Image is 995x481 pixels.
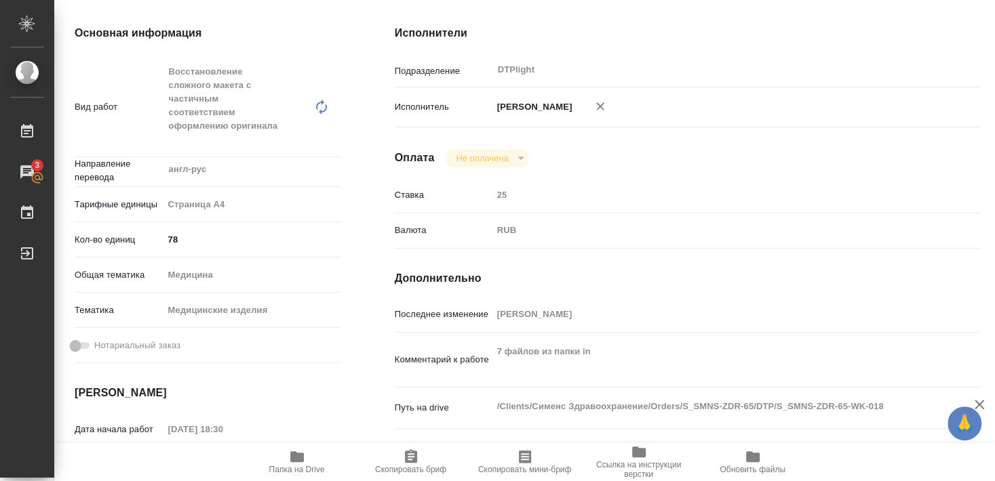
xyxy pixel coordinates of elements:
[163,264,340,287] div: Медицина
[953,409,976,438] span: 🙏
[492,219,931,242] div: RUB
[354,443,468,481] button: Скопировать бриф
[395,224,492,237] p: Валюта
[240,443,354,481] button: Папка на Drive
[163,299,340,322] div: Медицинские изделия
[395,270,980,287] h4: Дополнительно
[75,304,163,317] p: Тематика
[395,188,492,202] p: Ставка
[163,230,340,249] input: ✎ Введи что-нибудь
[395,401,492,415] p: Путь на drive
[26,159,47,172] span: 3
[590,460,688,479] span: Ссылка на инструкции верстки
[468,443,582,481] button: Скопировать мини-бриф
[395,64,492,78] p: Подразделение
[395,308,492,321] p: Последнее изменение
[395,150,435,166] h4: Оплата
[75,25,340,41] h4: Основная информация
[720,465,785,474] span: Обновить файлы
[163,419,282,439] input: Пустое поле
[75,233,163,247] p: Кол-во единиц
[94,339,180,352] span: Нотариальный заказ
[585,91,615,121] button: Удалить исполнителя
[395,100,492,114] p: Исполнитель
[75,100,163,114] p: Вид работ
[75,198,163,211] p: Тарифные единицы
[492,304,931,324] input: Пустое поле
[696,443,810,481] button: Обновить файлы
[75,157,163,184] p: Направление перевода
[452,152,512,164] button: Не оплачена
[582,443,696,481] button: Ссылка на инструкции верстки
[492,185,931,205] input: Пустое поле
[478,465,571,474] span: Скопировать мини-бриф
[75,268,163,282] p: Общая тематика
[75,385,340,401] h4: [PERSON_NAME]
[492,340,931,377] textarea: 7 файлов из папки in
[3,155,51,189] a: 3
[163,193,340,216] div: Страница А4
[75,423,163,436] p: Дата начала работ
[395,25,980,41] h4: Исполнители
[269,465,325,474] span: Папка на Drive
[492,100,572,114] p: [PERSON_NAME]
[375,465,446,474] span: Скопировать бриф
[492,395,931,418] textarea: /Clients/Сименс Здравоохранение/Orders/S_SMNS-ZDR-65/DTP/S_SMNS-ZDR-65-WK-018
[948,406,981,440] button: 🙏
[445,149,528,167] div: В работе
[395,353,492,367] p: Комментарий к работе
